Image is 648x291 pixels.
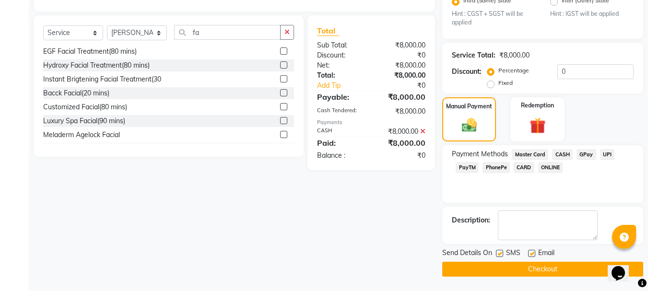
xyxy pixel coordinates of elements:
div: ₹8,000.00 [371,60,433,70]
div: Payable: [310,91,371,103]
div: Cash Tendered: [310,106,371,116]
span: CARD [514,162,534,173]
div: ₹8,000.00 [371,70,433,81]
div: Paid: [310,137,371,149]
small: Hint : IGST will be applied [550,10,634,18]
div: ₹8,000.00 [499,50,530,60]
label: Redemption [521,101,554,110]
input: Search or Scan [174,25,281,40]
div: ₹8,000.00 [371,106,433,116]
div: Sub Total: [310,40,371,50]
div: ₹8,000.00 [371,91,433,103]
div: EGF Facial Treatment(80 mins) [43,47,137,57]
div: Customized Facial(80 mins) [43,102,127,112]
small: Hint : CGST + SGST will be applied [452,10,535,27]
span: PayTM [456,162,479,173]
div: Instant Brigtening Facial Treatment(30 [43,74,161,84]
iframe: chat widget [608,253,638,281]
div: Balance : [310,151,371,161]
button: Checkout [442,262,643,277]
span: ONLINE [538,162,563,173]
label: Fixed [498,79,513,87]
div: Payments [317,118,425,127]
div: Service Total: [452,50,495,60]
span: PhonePe [483,162,510,173]
span: CASH [552,149,573,160]
div: ₹0 [371,151,433,161]
div: ₹0 [382,81,433,91]
span: Master Card [512,149,548,160]
div: Meladerm Agelock Facial [43,130,120,140]
div: ₹8,000.00 [371,137,433,149]
div: Discount: [452,67,482,77]
div: Total: [310,70,371,81]
img: _cash.svg [457,116,482,134]
span: SMS [506,248,520,260]
div: Bacck Facial(20 mins) [43,88,109,98]
label: Manual Payment [446,102,492,111]
span: UPI [600,149,615,160]
div: Net: [310,60,371,70]
span: Total [317,26,339,36]
div: Description: [452,215,490,225]
div: ₹8,000.00 [371,40,433,50]
div: ₹0 [371,50,433,60]
div: Hydroxy Facial Treatment(80 mins) [43,60,150,70]
img: _gift.svg [525,116,551,135]
div: Discount: [310,50,371,60]
div: ₹8,000.00 [371,127,433,137]
span: Send Details On [442,248,492,260]
span: Email [538,248,554,260]
div: Luxury Spa Facial(90 mins) [43,116,125,126]
div: CASH [310,127,371,137]
label: Percentage [498,66,529,75]
span: GPay [577,149,596,160]
a: Add Tip [310,81,381,91]
span: Payment Methods [452,149,508,159]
